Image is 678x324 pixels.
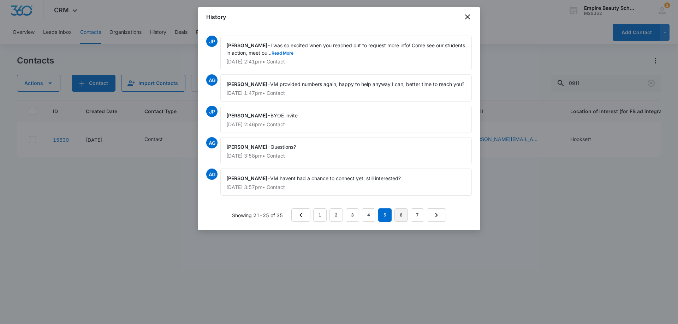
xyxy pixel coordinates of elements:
[226,175,267,181] span: [PERSON_NAME]
[346,208,359,222] a: Page 3
[226,153,466,158] p: [DATE] 3:58pm • Contact
[394,208,408,222] a: Page 6
[206,137,218,148] span: AG
[270,112,298,118] span: BYOE invite
[226,59,466,64] p: [DATE] 2:41pm • Contact
[378,208,392,222] em: 5
[206,13,226,21] h1: History
[270,81,464,87] span: VM provided numbers again, happy to help anyway I can, better time to reach you?
[220,137,472,164] div: -
[220,74,472,102] div: -
[313,208,327,222] a: Page 1
[226,91,466,96] p: [DATE] 1:47pm • Contact
[411,208,424,222] a: Page 7
[226,112,267,118] span: [PERSON_NAME]
[291,208,446,222] nav: Pagination
[226,42,466,56] span: I was so excited when you reached out to request more info! Come see our students in action, meet...
[270,144,296,150] span: Questions?
[270,175,401,181] span: VM havent had a chance to connect yet, still interested?
[220,36,472,70] div: -
[272,51,293,55] button: Read More
[220,169,472,196] div: -
[291,208,310,222] a: Previous Page
[206,36,218,47] span: JP
[362,208,375,222] a: Page 4
[427,208,446,222] a: Next Page
[226,81,267,87] span: [PERSON_NAME]
[232,212,283,219] p: Showing 21-25 of 35
[329,208,343,222] a: Page 2
[226,185,466,190] p: [DATE] 3:57pm • Contact
[206,169,218,180] span: AG
[463,13,472,21] button: close
[226,122,466,127] p: [DATE] 2:46pm • Contact
[206,106,218,117] span: JP
[226,42,267,48] span: [PERSON_NAME]
[226,144,267,150] span: [PERSON_NAME]
[220,106,472,133] div: -
[206,74,218,86] span: AG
